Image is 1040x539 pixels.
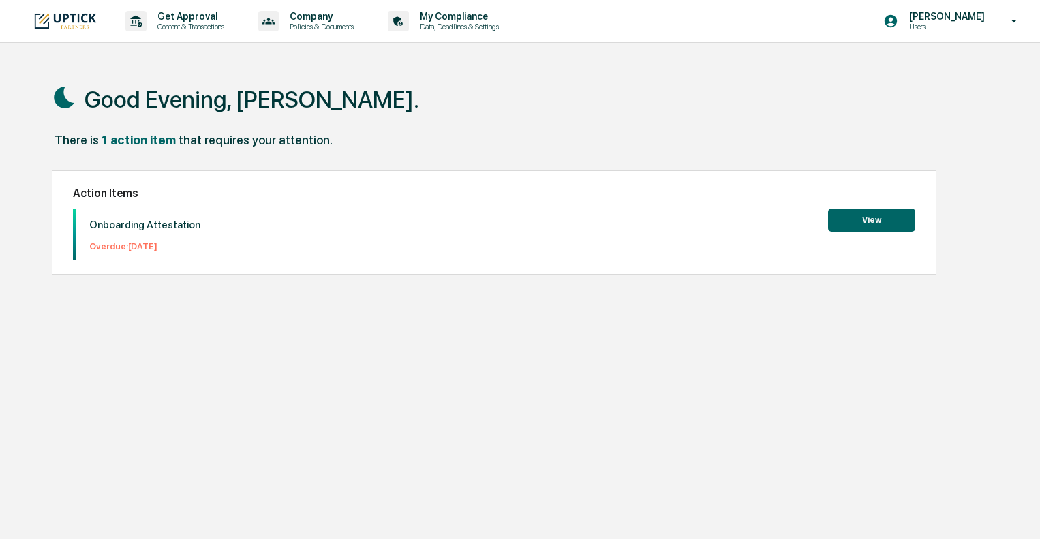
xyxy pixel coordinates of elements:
button: View [828,209,915,232]
p: [PERSON_NAME] [898,11,992,22]
div: There is [55,133,99,147]
p: Data, Deadlines & Settings [409,22,506,31]
div: that requires your attention. [179,133,333,147]
div: 1 action item [102,133,176,147]
p: Users [898,22,992,31]
h1: Good Evening, [PERSON_NAME]. [85,86,419,113]
h2: Action Items [73,187,915,200]
p: Overdue: [DATE] [89,241,200,251]
img: logo [33,12,98,30]
p: My Compliance [409,11,506,22]
p: Get Approval [147,11,231,22]
p: Company [279,11,361,22]
p: Content & Transactions [147,22,231,31]
a: View [828,213,915,226]
p: Policies & Documents [279,22,361,31]
p: Onboarding Attestation [89,219,200,231]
